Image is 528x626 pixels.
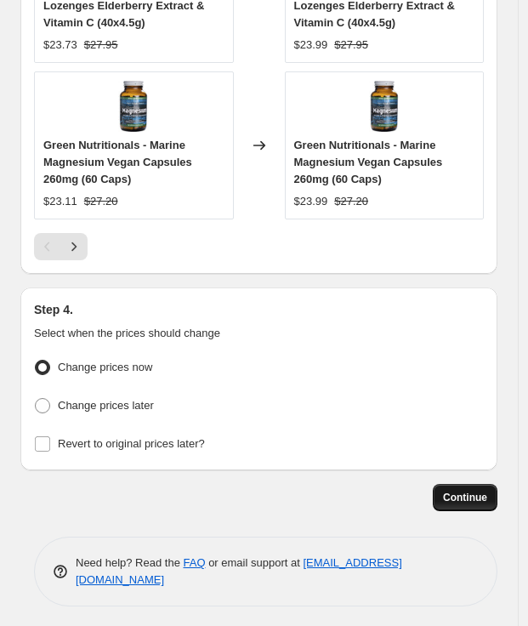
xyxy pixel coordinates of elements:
[58,399,154,412] span: Change prices later
[108,81,159,132] img: GE12_c689d5b4-2b6b-4750-8a4e-d9f805b28c23_80x.jpg
[184,556,206,569] a: FAQ
[34,301,484,318] h2: Step 4.
[294,37,328,54] div: $23.99
[433,484,497,511] button: Continue
[58,361,152,373] span: Change prices now
[34,233,88,260] nav: Pagination
[84,193,118,210] strike: $27.20
[43,193,77,210] div: $23.11
[76,556,184,569] span: Need help? Read the
[43,139,192,185] span: Green Nutritionals - Marine Magnesium Vegan Capsules 260mg (60 Caps)
[334,193,368,210] strike: $27.20
[334,37,368,54] strike: $27.95
[84,37,118,54] strike: $27.95
[294,139,443,185] span: Green Nutritionals - Marine Magnesium Vegan Capsules 260mg (60 Caps)
[58,437,205,450] span: Revert to original prices later?
[443,491,487,504] span: Continue
[206,556,304,569] span: or email support at
[359,81,410,132] img: GE12_c689d5b4-2b6b-4750-8a4e-d9f805b28c23_80x.jpg
[34,325,484,342] p: Select when the prices should change
[43,37,77,54] div: $23.73
[60,233,88,260] button: Next
[294,193,328,210] div: $23.99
